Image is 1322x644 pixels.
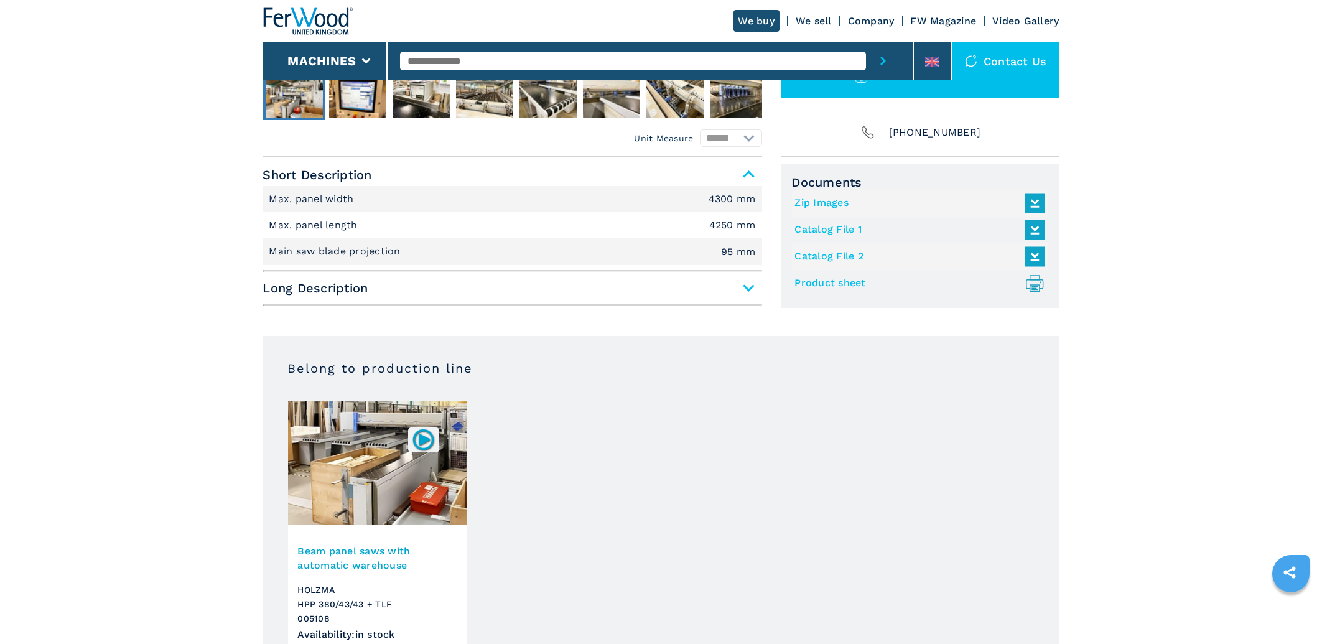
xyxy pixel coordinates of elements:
[288,361,473,376] h4: Belong to production line
[644,70,706,120] button: Go to Slide 7
[298,629,457,640] div: Availability : in stock
[709,220,756,230] em: 4250 mm
[266,73,323,118] img: aa296e95c7674bda257a3b00b299af4d
[298,583,457,626] h3: HOLZMA HPP 380/43/43 + TLF 005108
[795,273,1039,294] a: Product sheet
[1269,588,1313,635] iframe: Chat
[583,73,640,118] img: 39ae7ac2d9b09497075c813f712c2de1
[298,544,457,572] h3: Beam panel saws with automatic warehouse
[390,70,452,120] button: Go to Slide 3
[263,164,762,186] span: Short Description
[393,73,450,118] img: a535e164cbdcce9d8c583fba897e2fe4
[269,218,361,232] p: Max. panel length
[795,220,1039,240] a: Catalog File 1
[710,73,767,118] img: 9a7dd5d2db2a8cae9de46380220d6eed
[1274,557,1305,588] a: sharethis
[848,15,895,27] a: Company
[859,124,877,141] img: Phone
[411,427,435,452] img: 005108
[263,277,762,299] span: Long Description
[269,192,357,206] p: Max. panel width
[709,194,756,204] em: 4300 mm
[889,124,981,141] span: [PHONE_NUMBER]
[721,247,755,257] em: 95 mm
[952,42,1059,80] div: Contact us
[327,70,389,120] button: Go to Slide 2
[792,175,1048,190] span: Documents
[796,15,832,27] a: We sell
[517,70,579,120] button: Go to Slide 5
[795,193,1039,213] a: Zip Images
[263,186,762,265] div: Short Description
[992,15,1059,27] a: Video Gallery
[287,54,356,68] button: Machines
[456,73,513,118] img: 7884eba0b273bd0269fedac62ac06d46
[965,55,977,67] img: Contact us
[329,73,386,118] img: 7870d97d68304b290dc770e727c42f14
[635,132,694,144] em: Unit Measure
[707,70,770,120] button: Go to Slide 8
[646,73,704,118] img: 34864a0f5972f8951b578036a6e8733b
[519,73,577,118] img: d9d1d2ff708e09c6d556afe0babfd657
[263,70,325,120] button: Go to Slide 1
[263,7,353,35] img: Ferwood
[269,245,404,258] p: Main saw blade projection
[911,15,977,27] a: FW Magazine
[263,70,762,120] nav: Thumbnail Navigation
[733,10,780,32] a: We buy
[454,70,516,120] button: Go to Slide 4
[580,70,643,120] button: Go to Slide 6
[866,42,900,80] button: submit-button
[288,401,467,525] img: Beam panel saws with automatic warehouse HOLZMA HPP 380/43/43 + TLF
[795,246,1039,267] a: Catalog File 2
